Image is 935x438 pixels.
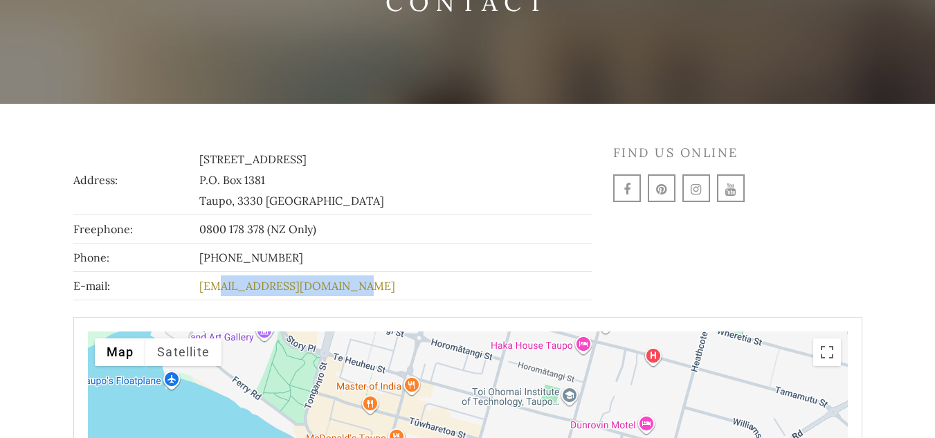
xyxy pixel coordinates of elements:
[73,244,197,272] td: Phone:
[196,145,592,215] td: [STREET_ADDRESS] P.O. Box 1381 Taupo, 3330 [GEOGRAPHIC_DATA]
[196,215,592,244] td: 0800 178 378 (NZ Only)
[95,338,146,366] button: Show street map
[145,338,221,366] button: Show satellite imagery
[196,244,592,272] td: [PHONE_NUMBER]
[199,279,395,293] a: [EMAIL_ADDRESS][DOMAIN_NAME]
[73,215,197,244] td: Freephone:
[613,145,862,161] h4: Find us online
[73,272,197,300] td: E-mail:
[73,145,197,215] td: Address:
[813,338,841,366] button: Toggle fullscreen view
